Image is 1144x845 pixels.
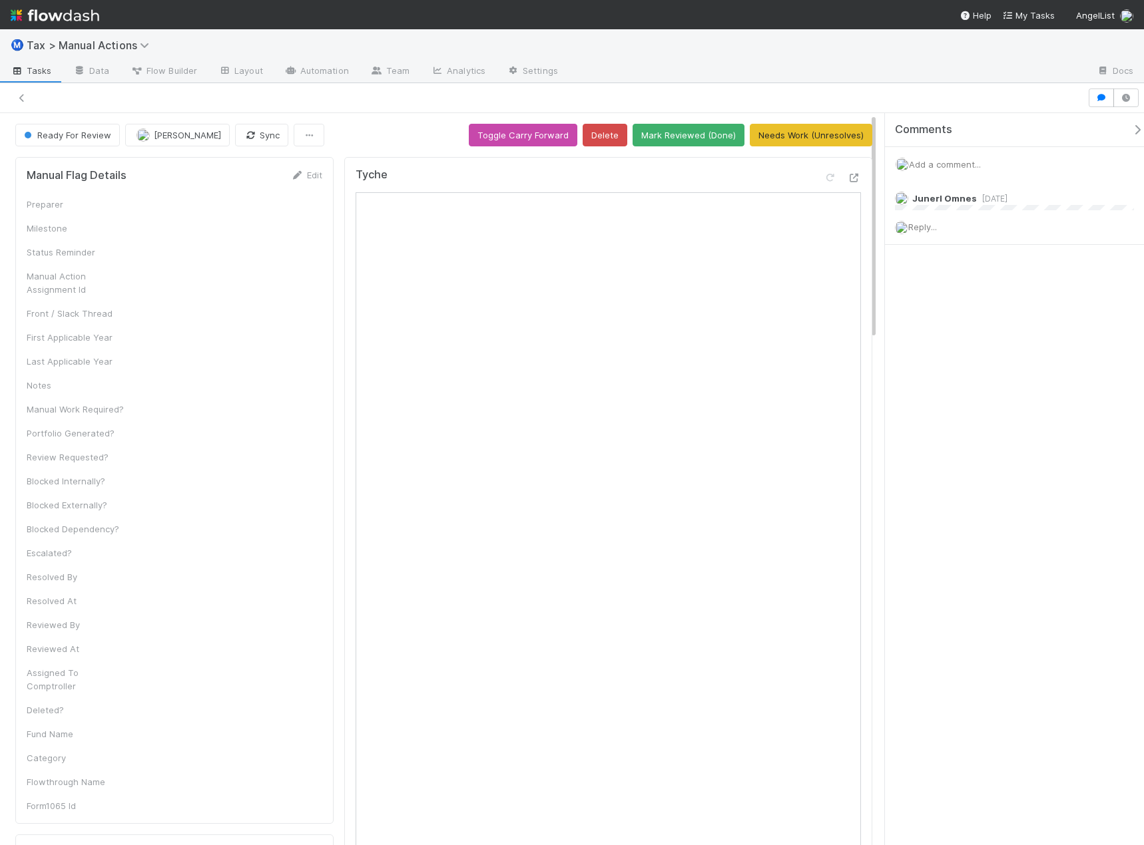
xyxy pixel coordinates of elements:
img: avatar_37569647-1c78-4889-accf-88c08d42a236.png [137,128,150,142]
span: My Tasks [1002,10,1055,21]
div: Blocked Dependency? [27,522,127,536]
h5: Tyche [356,168,388,182]
button: [PERSON_NAME] [125,124,230,146]
div: Flowthrough Name [27,775,127,788]
a: Data [63,61,120,83]
div: Portfolio Generated? [27,426,127,440]
img: avatar_55a2f090-1307-4765-93b4-f04da16234ba.png [895,221,908,234]
div: Resolved At [27,594,127,607]
div: Manual Work Required? [27,403,127,416]
a: Flow Builder [120,61,208,83]
a: Edit [291,170,322,180]
div: Reviewed At [27,642,127,655]
span: Junerl Omnes [912,193,977,204]
a: Layout [208,61,274,83]
h5: Manual Flag Details [27,169,127,182]
div: First Applicable Year [27,331,127,344]
a: My Tasks [1002,9,1055,22]
div: Category [27,751,127,764]
span: Tax > Manual Actions [27,39,156,52]
button: Toggle Carry Forward [469,124,577,146]
div: Form1065 Id [27,799,127,812]
span: Ⓜ️ [11,39,24,51]
a: Analytics [420,61,496,83]
div: Blocked Externally? [27,498,127,512]
div: Reviewed By [27,618,127,631]
span: [PERSON_NAME] [154,130,221,140]
span: Reply... [908,222,937,232]
img: avatar_55a2f090-1307-4765-93b4-f04da16234ba.png [896,158,909,171]
img: avatar_de77a991-7322-4664-a63d-98ba485ee9e0.png [895,192,908,205]
div: Preparer [27,198,127,211]
a: Settings [496,61,569,83]
div: Front / Slack Thread [27,307,127,320]
div: Status Reminder [27,246,127,259]
button: Mark Reviewed (Done) [633,124,744,146]
div: Fund Name [27,727,127,741]
img: avatar_55a2f090-1307-4765-93b4-f04da16234ba.png [1120,9,1133,23]
span: Tasks [11,64,52,77]
div: Help [960,9,992,22]
span: Flow Builder [131,64,197,77]
div: Notes [27,379,127,392]
button: Sync [235,124,288,146]
button: Needs Work (Unresolves) [750,124,872,146]
div: Blocked Internally? [27,474,127,488]
div: Resolved By [27,570,127,584]
a: Docs [1086,61,1144,83]
div: Milestone [27,222,127,235]
img: logo-inverted-e16ddd16eac7371096b0.svg [11,4,99,27]
div: Review Requested? [27,450,127,464]
a: Team [360,61,420,83]
span: Comments [895,123,952,136]
div: Manual Action Assignment Id [27,269,127,296]
div: Escalated? [27,546,127,560]
div: Assigned To Comptroller [27,666,127,693]
a: Automation [274,61,360,83]
span: [DATE] [977,194,1007,204]
div: Deleted? [27,703,127,717]
button: Delete [583,124,627,146]
div: Last Applicable Year [27,355,127,368]
span: Add a comment... [909,159,981,170]
span: AngelList [1076,10,1115,21]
